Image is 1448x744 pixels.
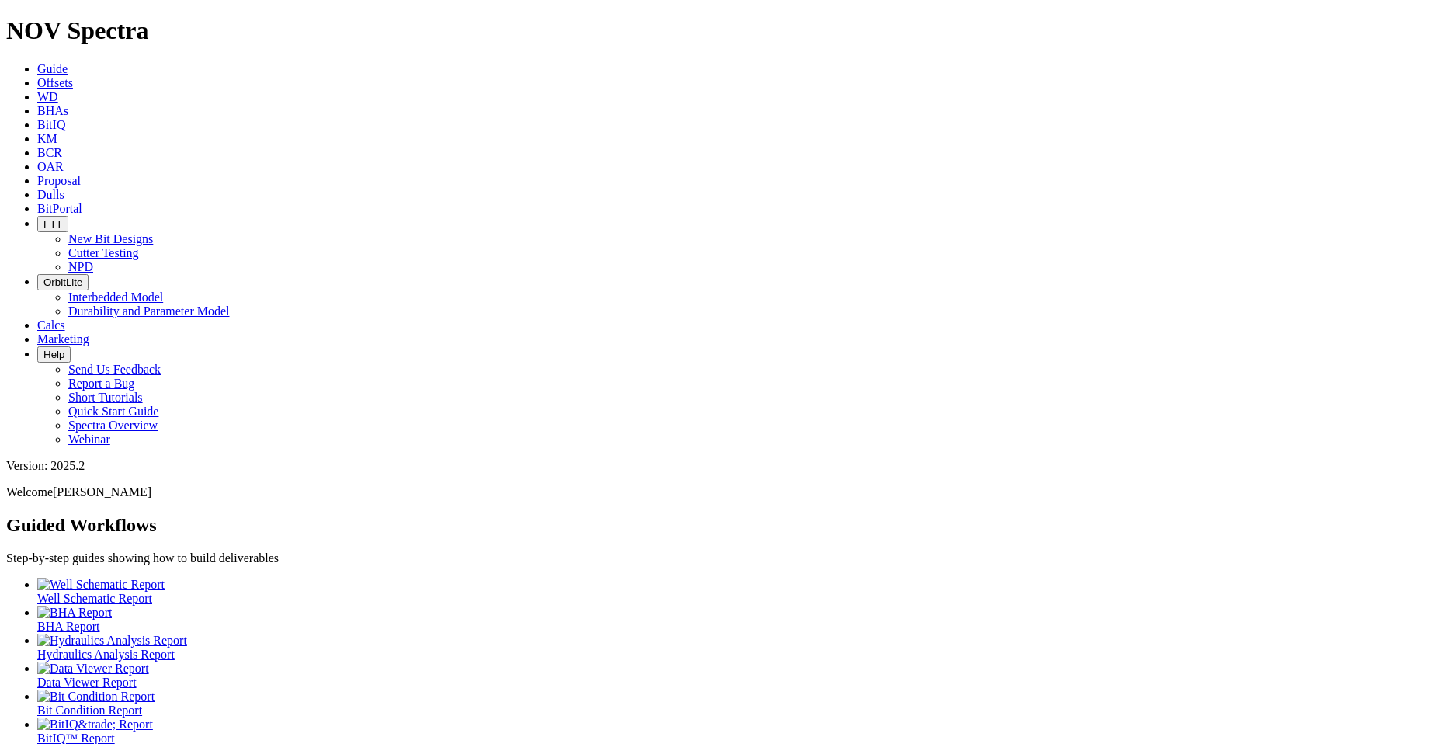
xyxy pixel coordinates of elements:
span: [PERSON_NAME] [53,485,151,499]
p: Step-by-step guides showing how to build deliverables [6,551,1442,565]
img: Data Viewer Report [37,662,149,676]
a: Offsets [37,76,73,89]
a: Marketing [37,332,89,346]
img: Well Schematic Report [37,578,165,592]
span: Hydraulics Analysis Report [37,648,175,661]
span: FTT [43,218,62,230]
p: Welcome [6,485,1442,499]
span: Well Schematic Report [37,592,152,605]
a: Bit Condition Report Bit Condition Report [37,690,1442,717]
img: Hydraulics Analysis Report [37,634,187,648]
span: BHA Report [37,620,99,633]
a: Send Us Feedback [68,363,161,376]
a: KM [37,132,57,145]
img: Bit Condition Report [37,690,155,704]
a: Calcs [37,318,65,332]
a: Well Schematic Report Well Schematic Report [37,578,1442,605]
a: Dulls [37,188,64,201]
a: NPD [68,260,93,273]
span: Data Viewer Report [37,676,137,689]
a: Durability and Parameter Model [68,304,230,318]
a: Quick Start Guide [68,405,158,418]
a: Short Tutorials [68,391,143,404]
a: BHA Report BHA Report [37,606,1442,633]
a: Cutter Testing [68,246,139,259]
a: WD [37,90,58,103]
span: OrbitLite [43,276,82,288]
a: Hydraulics Analysis Report Hydraulics Analysis Report [37,634,1442,661]
img: BHA Report [37,606,112,620]
button: Help [37,346,71,363]
span: Help [43,349,64,360]
a: Report a Bug [68,377,134,390]
h1: NOV Spectra [6,16,1442,45]
a: New Bit Designs [68,232,153,245]
a: Webinar [68,433,110,446]
a: Interbedded Model [68,290,163,304]
a: BCR [37,146,62,159]
a: BitPortal [37,202,82,215]
a: Data Viewer Report Data Viewer Report [37,662,1442,689]
span: Bit Condition Report [37,704,142,717]
a: Guide [37,62,68,75]
a: OAR [37,160,64,173]
h2: Guided Workflows [6,515,1442,536]
a: BHAs [37,104,68,117]
div: Version: 2025.2 [6,459,1442,473]
button: FTT [37,216,68,232]
button: OrbitLite [37,274,89,290]
img: BitIQ&trade; Report [37,718,153,732]
a: Spectra Overview [68,419,158,432]
a: Proposal [37,174,81,187]
a: BitIQ [37,118,65,131]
